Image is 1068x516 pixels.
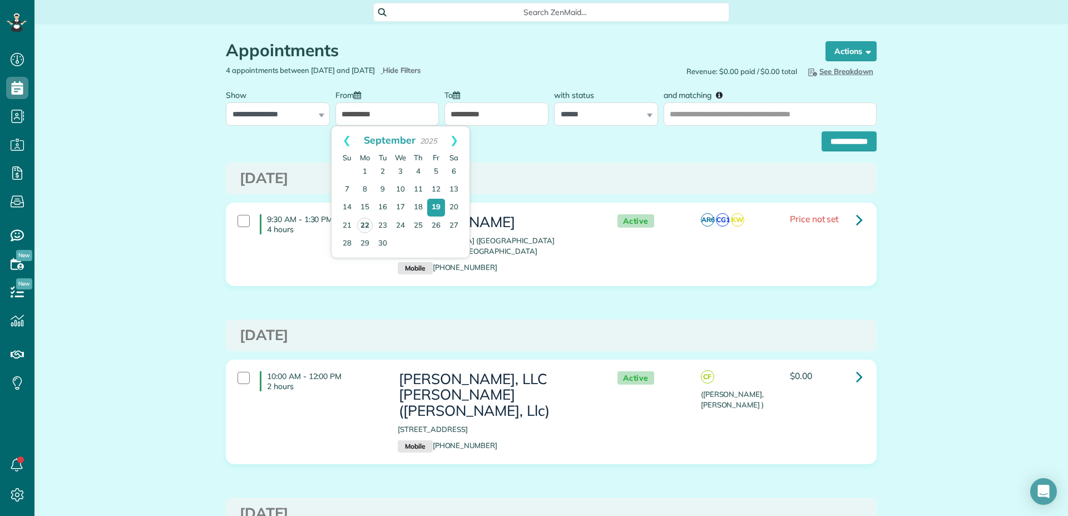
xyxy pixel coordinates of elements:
span: Hide Filters [383,65,421,76]
p: [GEOGRAPHIC_DATA] ([GEOGRAPHIC_DATA][PERSON_NAME]) [GEOGRAPHIC_DATA] [398,235,595,257]
a: 1 [356,163,374,181]
h4: 9:30 AM - 1:30 PM [260,214,381,234]
span: Wednesday [395,153,406,162]
h3: [DATE] [240,170,863,186]
a: 28 [338,235,356,253]
span: See Breakdown [806,67,873,76]
a: 8 [356,181,374,199]
a: 15 [356,199,374,217]
a: 3 [392,163,409,181]
label: From [335,84,367,105]
a: 16 [374,199,392,217]
a: Prev [332,126,362,154]
a: 18 [409,199,427,217]
a: 17 [392,199,409,217]
h1: Appointments [226,41,804,60]
span: Saturday [449,153,458,162]
span: Monday [360,153,370,162]
div: Open Intercom Messenger [1030,478,1057,505]
a: Next [439,126,469,154]
span: Sunday [343,153,352,162]
span: CG1 [716,213,729,227]
a: 4 [409,163,427,181]
p: 4 hours [267,224,381,234]
h3: [PERSON_NAME] [398,214,595,230]
a: 5 [427,163,445,181]
a: 20 [445,199,463,217]
a: 27 [445,217,463,235]
h3: [PERSON_NAME], LLC [PERSON_NAME] ([PERSON_NAME], Llc) [398,371,595,419]
a: 29 [356,235,374,253]
p: [STREET_ADDRESS] [398,424,595,435]
a: 14 [338,199,356,217]
a: 12 [427,181,445,199]
h4: 10:00 AM - 12:00 PM [260,371,381,391]
span: 2025 [420,136,438,145]
span: Price not set [790,213,839,224]
span: $0.00 [790,370,812,381]
a: 19 [427,199,445,217]
a: Mobile[PHONE_NUMBER] [398,441,497,450]
a: 11 [409,181,427,199]
label: To [444,84,466,105]
span: Active [617,371,654,385]
a: Hide Filters [380,66,421,75]
a: 23 [374,217,392,235]
span: AR6 [701,213,714,227]
button: See Breakdown [803,65,877,77]
div: 4 appointments between [DATE] and [DATE] [217,65,551,76]
p: 2 hours [267,381,381,391]
span: New [16,278,32,289]
span: CF [701,370,714,384]
h3: [DATE] [240,327,863,343]
a: 25 [409,217,427,235]
span: Tuesday [379,153,387,162]
span: New [16,250,32,261]
a: 2 [374,163,392,181]
a: 30 [374,235,392,253]
label: and matching [664,84,731,105]
a: 10 [392,181,409,199]
span: KW [731,213,744,227]
a: 21 [338,217,356,235]
span: Active [617,214,654,228]
span: ([PERSON_NAME], [PERSON_NAME] ) [701,390,764,409]
a: Mobile[PHONE_NUMBER] [398,263,497,272]
a: 13 [445,181,463,199]
a: 22 [357,218,373,233]
a: 26 [427,217,445,235]
span: September [364,134,416,146]
a: 6 [445,163,463,181]
small: Mobile [398,440,432,453]
span: Friday [433,153,439,162]
span: Revenue: $0.00 paid / $0.00 total [686,66,797,77]
span: Thursday [414,153,423,162]
button: Actions [825,41,877,61]
small: Mobile [398,262,432,274]
a: 24 [392,217,409,235]
a: 9 [374,181,392,199]
a: 7 [338,181,356,199]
